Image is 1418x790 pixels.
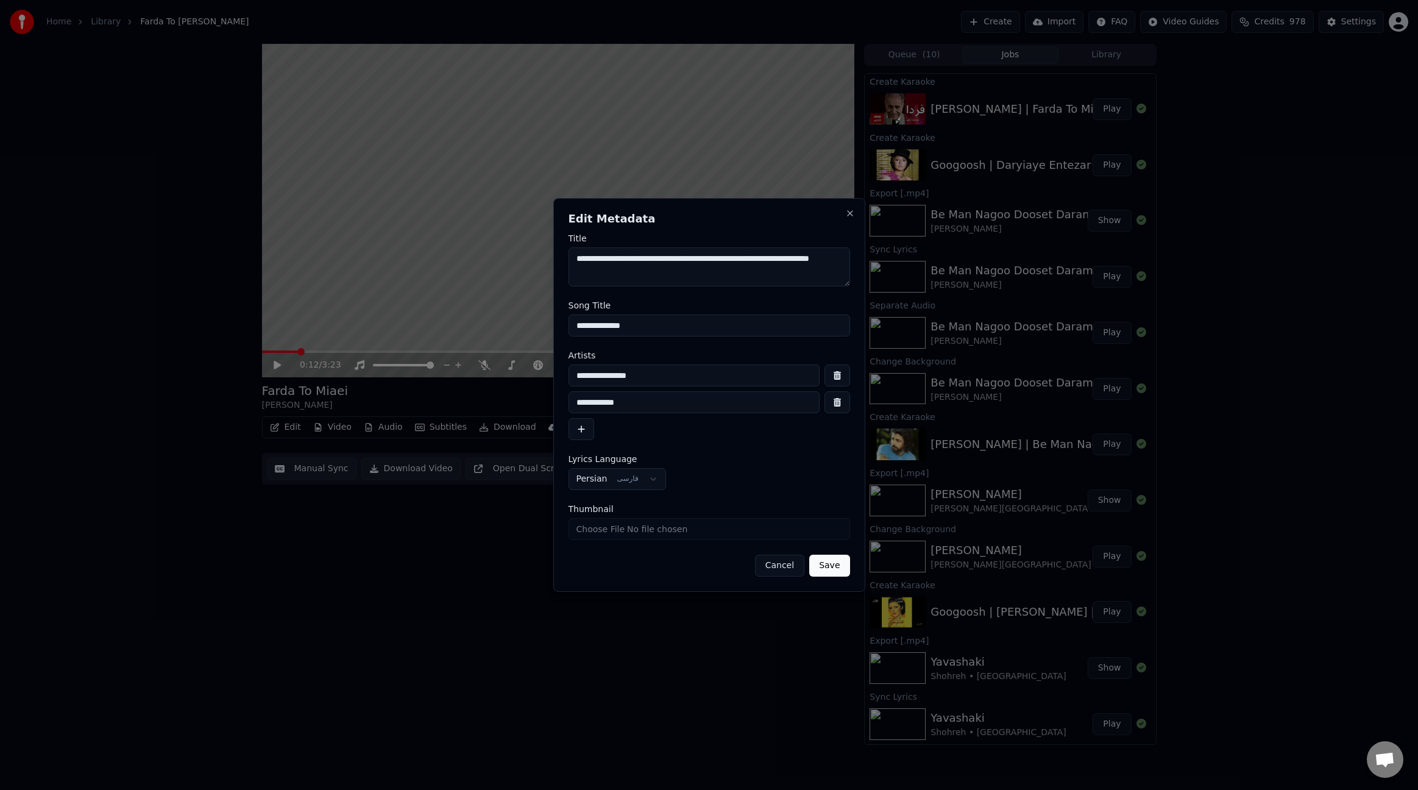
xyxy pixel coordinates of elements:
label: Title [569,234,850,243]
label: Song Title [569,301,850,310]
button: Cancel [755,555,804,577]
span: Lyrics Language [569,455,637,463]
h2: Edit Metadata [569,213,850,224]
span: Thumbnail [569,505,614,513]
label: Artists [569,351,850,360]
button: Save [809,555,849,577]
